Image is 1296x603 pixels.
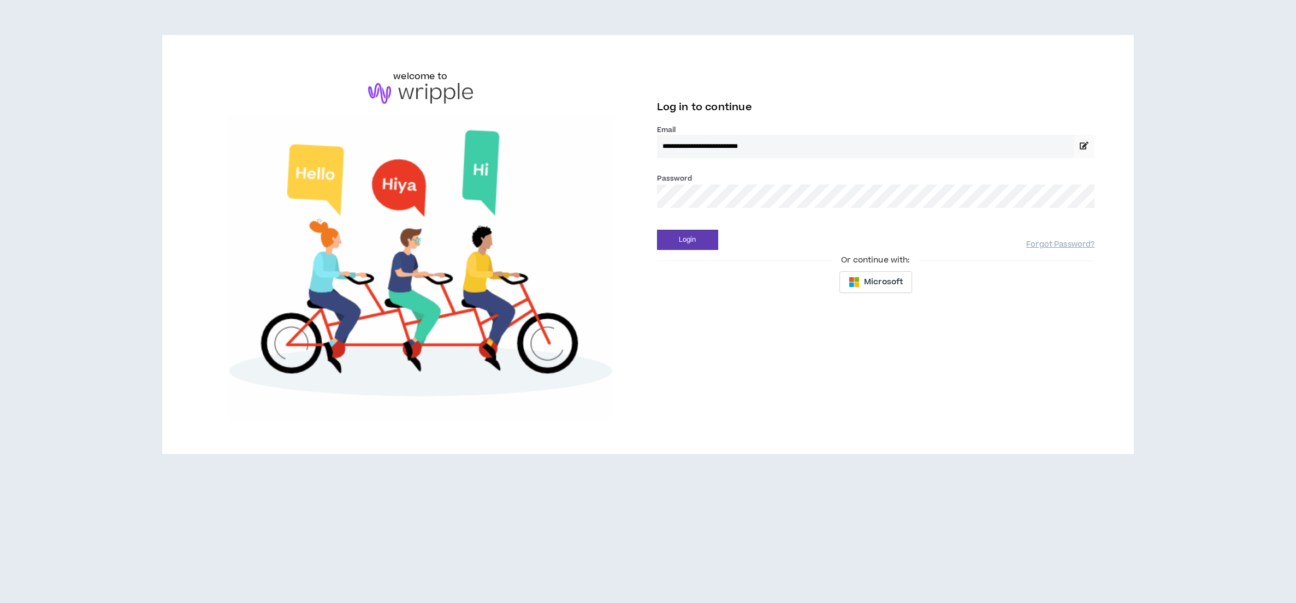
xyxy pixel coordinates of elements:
[833,254,918,266] span: Or continue with:
[657,174,693,183] label: Password
[368,83,473,104] img: logo-brand.png
[1026,240,1094,250] a: Forgot Password?
[657,125,1095,135] label: Email
[657,230,718,250] button: Login
[657,100,752,114] span: Log in to continue
[393,70,447,83] h6: welcome to
[202,115,640,420] img: Welcome to Wripple
[839,271,912,293] button: Microsoft
[864,276,903,288] span: Microsoft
